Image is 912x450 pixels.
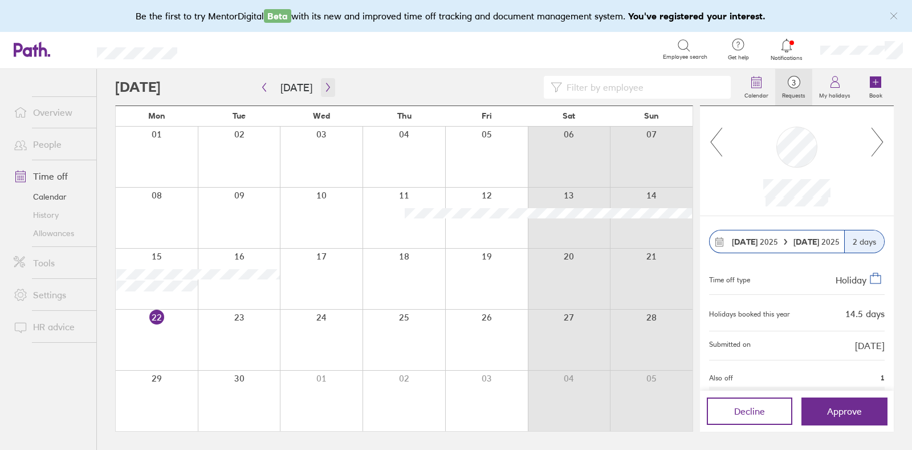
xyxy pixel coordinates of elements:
[793,237,821,247] strong: [DATE]
[5,165,96,188] a: Time off
[720,54,757,61] span: Get help
[5,101,96,124] a: Overview
[709,374,733,382] span: Also off
[264,9,291,23] span: Beta
[709,310,790,318] div: Holidays booked this year
[812,89,857,99] label: My holidays
[844,230,884,253] div: 2 days
[5,188,96,206] a: Calendar
[855,340,885,351] span: [DATE]
[482,111,492,120] span: Fri
[148,111,165,120] span: Mon
[732,237,778,246] span: 2025
[233,111,246,120] span: Tue
[734,406,765,416] span: Decline
[563,111,575,120] span: Sat
[5,133,96,156] a: People
[845,309,885,319] div: 14.5 days
[775,69,812,106] a: 3Requests
[313,111,330,120] span: Wed
[663,54,707,60] span: Employee search
[768,55,805,62] span: Notifications
[827,406,862,416] span: Approve
[5,315,96,338] a: HR advice
[628,10,766,22] b: You've registered your interest.
[5,283,96,306] a: Settings
[738,89,775,99] label: Calendar
[5,224,96,242] a: Allowances
[136,9,777,23] div: Be the first to try MentorDigital with its new and improved time off tracking and document manage...
[812,69,857,106] a: My holidays
[5,252,96,274] a: Tools
[208,44,237,54] div: Search
[397,111,412,120] span: Thu
[5,206,96,224] a: History
[562,76,724,98] input: Filter by employee
[881,374,885,382] span: 1
[801,398,887,425] button: Approve
[644,111,659,120] span: Sun
[732,237,758,247] strong: [DATE]
[775,78,812,87] span: 3
[775,89,812,99] label: Requests
[836,274,866,286] span: Holiday
[709,271,750,285] div: Time off type
[862,89,889,99] label: Book
[707,398,792,425] button: Decline
[738,69,775,106] a: Calendar
[271,78,321,97] button: [DATE]
[857,69,894,106] a: Book
[709,340,751,351] span: Submitted on
[793,237,840,246] span: 2025
[768,38,805,62] a: Notifications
